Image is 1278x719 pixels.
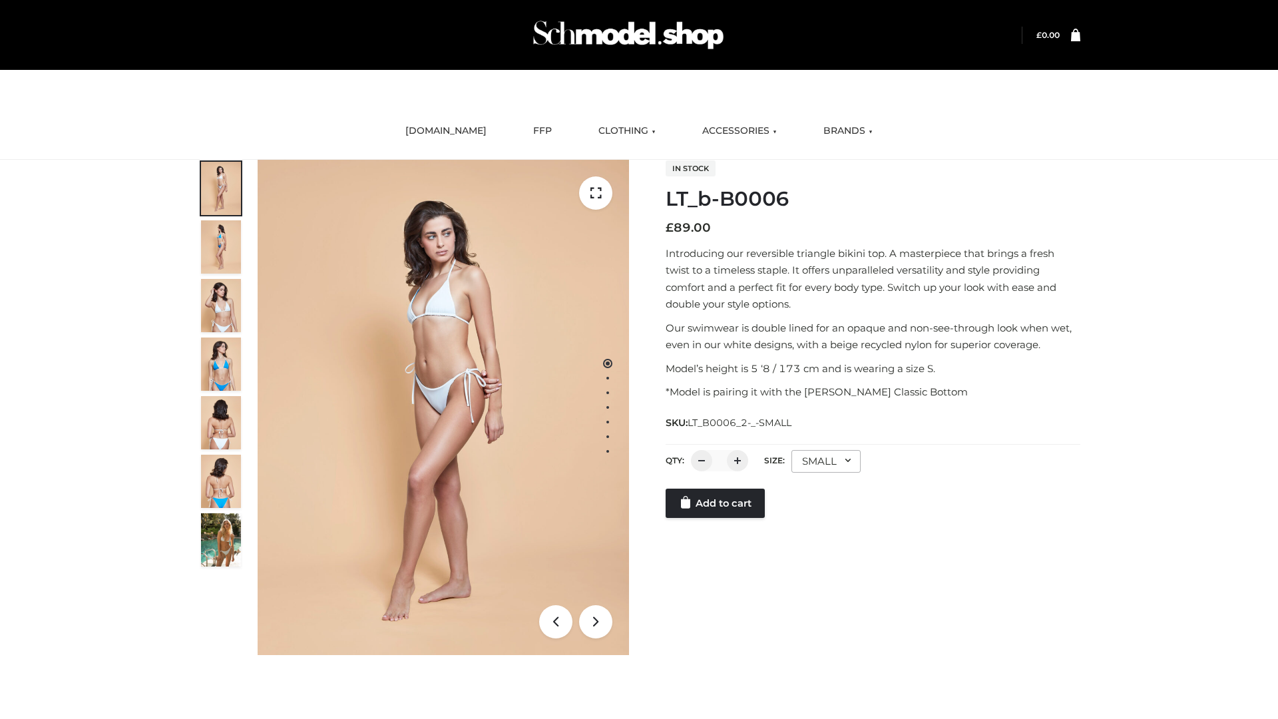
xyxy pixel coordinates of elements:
a: BRANDS [813,117,883,146]
img: ArielClassicBikiniTop_CloudNine_AzureSky_OW114ECO_1 [258,160,629,655]
h1: LT_b-B0006 [666,187,1080,211]
a: FFP [523,117,562,146]
p: Our swimwear is double lined for an opaque and non-see-through look when wet, even in our white d... [666,320,1080,354]
span: In stock [666,160,716,176]
div: SMALL [791,450,861,473]
img: ArielClassicBikiniTop_CloudNine_AzureSky_OW114ECO_2-scaled.jpg [201,220,241,274]
span: SKU: [666,415,793,431]
a: [DOMAIN_NAME] [395,117,497,146]
img: ArielClassicBikiniTop_CloudNine_AzureSky_OW114ECO_4-scaled.jpg [201,338,241,391]
a: Add to cart [666,489,765,518]
img: ArielClassicBikiniTop_CloudNine_AzureSky_OW114ECO_7-scaled.jpg [201,396,241,449]
a: CLOTHING [588,117,666,146]
bdi: 89.00 [666,220,711,235]
img: ArielClassicBikiniTop_CloudNine_AzureSky_OW114ECO_1-scaled.jpg [201,162,241,215]
label: QTY: [666,455,684,465]
span: LT_B0006_2-_-SMALL [688,417,791,429]
bdi: 0.00 [1036,30,1060,40]
span: £ [1036,30,1042,40]
img: ArielClassicBikiniTop_CloudNine_AzureSky_OW114ECO_3-scaled.jpg [201,279,241,332]
a: ACCESSORIES [692,117,787,146]
img: Schmodel Admin 964 [529,9,728,61]
a: £0.00 [1036,30,1060,40]
label: Size: [764,455,785,465]
img: ArielClassicBikiniTop_CloudNine_AzureSky_OW114ECO_8-scaled.jpg [201,455,241,508]
span: £ [666,220,674,235]
p: *Model is pairing it with the [PERSON_NAME] Classic Bottom [666,383,1080,401]
p: Introducing our reversible triangle bikini top. A masterpiece that brings a fresh twist to a time... [666,245,1080,313]
p: Model’s height is 5 ‘8 / 173 cm and is wearing a size S. [666,360,1080,377]
img: Arieltop_CloudNine_AzureSky2.jpg [201,513,241,567]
